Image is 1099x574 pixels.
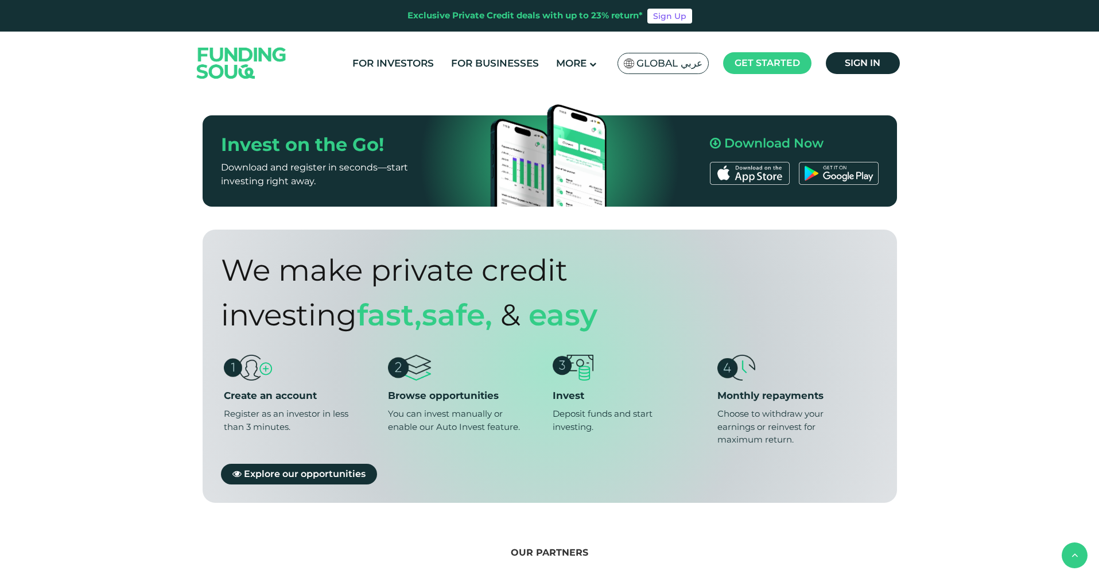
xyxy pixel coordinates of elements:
span: Easy [529,297,597,333]
span: Get started [735,57,800,68]
img: create-account [224,355,273,381]
div: Browse opportunities [388,389,546,402]
span: Our Partners [511,547,588,558]
span: Global عربي [636,57,702,70]
img: monthly-repayments [717,355,755,381]
div: Monthly repayments [717,389,875,402]
span: Invest on the Go! [221,133,384,156]
img: Logo [185,34,298,92]
img: SA Flag [624,59,634,68]
div: Choose to withdraw your earnings or reinvest for maximum return. [717,408,852,447]
a: For Businesses [448,54,542,73]
img: Google Play [799,162,879,185]
div: Register as an investor in less than 3 minutes. [224,408,358,433]
div: Deposit funds and start investing. [553,408,687,433]
div: We make private credit investing [221,248,813,338]
a: Sign in [826,52,900,74]
a: Explore our opportunities [221,463,377,484]
img: App Store [710,162,790,185]
a: For Investors [349,54,437,73]
span: & [500,297,521,333]
button: back [1062,542,1088,568]
span: Download Now [724,135,824,151]
p: Download and register in seconds—start investing right away. [221,161,448,188]
img: invest-money [553,355,593,381]
a: Sign Up [647,9,692,24]
div: You can invest manually or enable our Auto Invest feature. [388,408,522,433]
span: More [556,57,587,69]
div: Create an account [224,389,382,402]
span: Sign in [845,57,880,68]
img: Mobile App [481,87,619,225]
div: Invest [553,389,710,402]
span: safe, [422,297,492,333]
span: Explore our opportunities [244,468,366,479]
span: Fast, [357,297,422,333]
img: browse-opportunities [388,355,431,381]
div: Exclusive Private Credit deals with up to 23% return* [407,9,643,22]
